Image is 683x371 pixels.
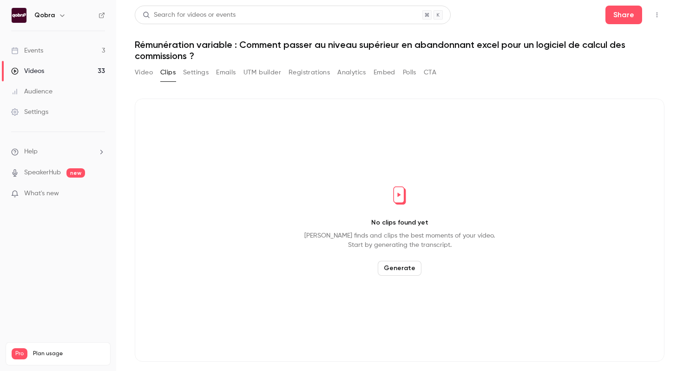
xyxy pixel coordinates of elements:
button: CTA [424,65,436,80]
button: Generate [378,261,421,276]
p: [PERSON_NAME] finds and clips the best moments of your video. Start by generating the transcript. [304,231,495,250]
span: new [66,168,85,178]
h6: Qobra [34,11,55,20]
button: Video [135,65,153,80]
button: Share [605,6,642,24]
span: Help [24,147,38,157]
div: Search for videos or events [143,10,236,20]
button: UTM builder [243,65,281,80]
div: Videos [11,66,44,76]
button: Registrations [289,65,330,80]
div: Settings [11,107,48,117]
button: Analytics [337,65,366,80]
button: Top Bar Actions [650,7,664,22]
div: Events [11,46,43,55]
p: No clips found yet [371,218,428,227]
button: Polls [403,65,416,80]
div: Audience [11,87,53,96]
button: Settings [183,65,209,80]
button: Clips [160,65,176,80]
h1: Rémunération variable : Comment passer au niveau supérieur en abandonnant excel pour un logiciel ... [135,39,664,61]
span: What's new [24,189,59,199]
li: help-dropdown-opener [11,147,105,157]
span: Plan usage [33,350,105,358]
img: Qobra [12,8,26,23]
a: SpeakerHub [24,168,61,178]
button: Emails [216,65,236,80]
button: Embed [374,65,395,80]
span: Pro [12,348,27,359]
